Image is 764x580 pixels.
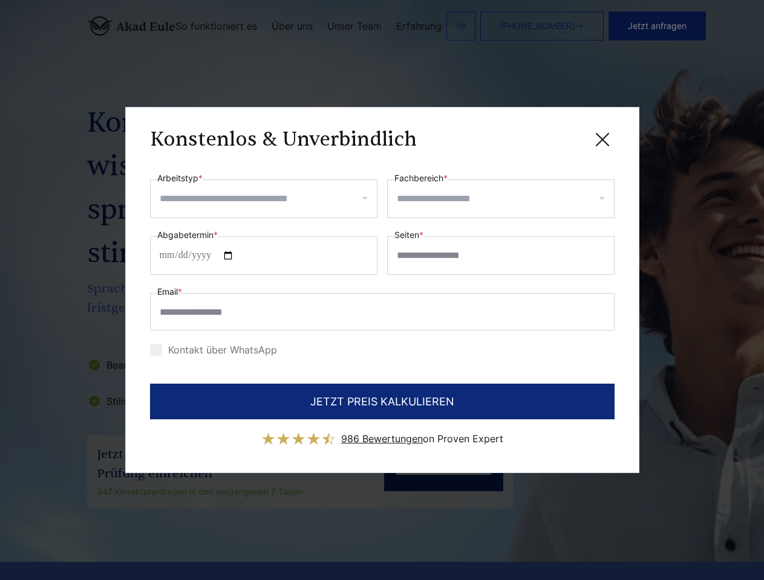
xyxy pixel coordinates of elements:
[394,171,448,185] label: Fachbereich
[150,344,277,356] label: Kontakt über WhatsApp
[157,285,182,299] label: Email
[341,433,423,445] span: 986 Bewertungen
[394,228,423,242] label: Seiten
[157,228,218,242] label: Abgabetermin
[341,429,503,448] div: on Proven Expert
[150,384,615,419] button: JETZT PREIS KALKULIEREN
[157,171,203,185] label: Arbeitstyp
[150,127,417,152] h3: Konstenlos & Unverbindlich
